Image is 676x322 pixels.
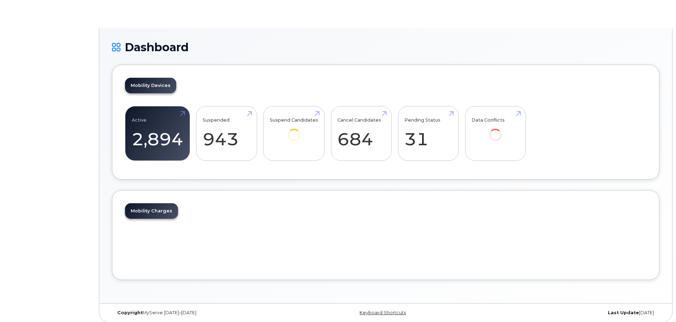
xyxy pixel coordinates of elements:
a: Cancel Candidates 684 [337,110,385,157]
a: Suspend Candidates [270,110,318,151]
div: [DATE] [477,310,659,316]
a: Suspended 943 [203,110,250,157]
h1: Dashboard [112,41,659,53]
a: Mobility Charges [125,203,178,219]
a: Mobility Devices [125,78,176,93]
a: Pending Status 31 [404,110,452,157]
a: Active 2,894 [132,110,183,157]
strong: Copyright [117,310,143,315]
a: Keyboard Shortcuts [360,310,406,315]
div: MyServe [DATE]–[DATE] [112,310,295,316]
strong: Last Update [608,310,639,315]
a: Data Conflicts [472,110,519,151]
